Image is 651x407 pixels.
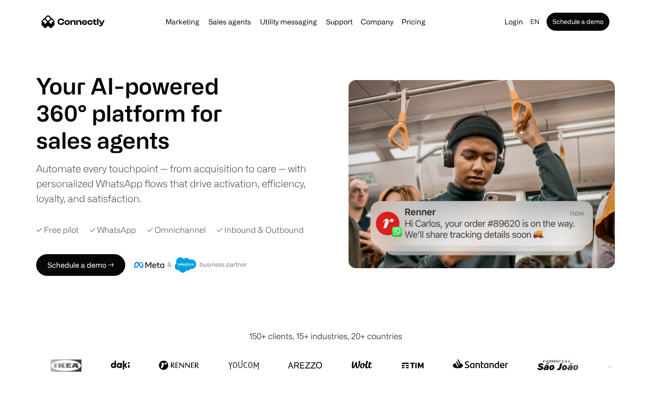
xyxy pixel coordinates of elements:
[36,161,321,206] div: Automate every touchpoint — from acquisition to care — with personalized WhatsApp flows that driv...
[361,15,393,28] div: Company
[547,13,609,31] a: Schedule a demo
[36,224,79,236] div: ✓ Free pilot
[205,18,255,25] a: Sales agents
[147,224,206,236] div: ✓ Omnichannel
[9,390,54,404] aside: Language selected: English
[134,257,247,273] img: Meta and Salesforce business partner badge.
[36,72,244,127] h1: Your AI-powered 360° platform for
[36,254,125,276] a: Schedule a demo →
[18,391,54,404] ul: Language list
[501,15,527,28] a: Login
[36,127,244,154] h1: sales agents
[249,330,402,342] div: 150+ clients, 15+ industries, 20+ countries
[162,18,203,25] a: Marketing
[217,224,304,236] div: ✓ Inbound & Outbound
[90,224,136,236] div: ✓ WhatsApp
[256,18,321,25] a: Utility messaging
[322,18,356,25] a: Support
[530,15,539,28] div: en
[398,18,429,25] a: Pricing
